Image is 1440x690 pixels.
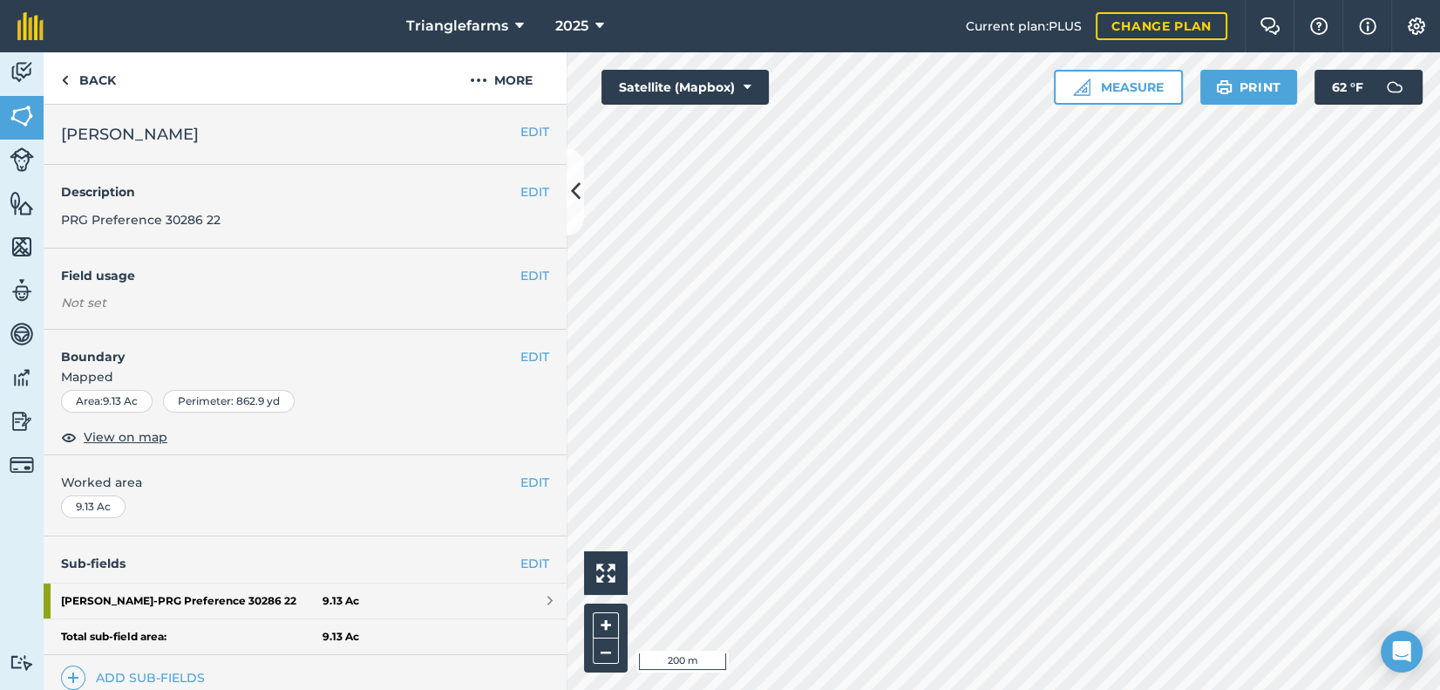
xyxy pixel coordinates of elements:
[61,266,520,285] h4: Field usage
[1096,12,1227,40] a: Change plan
[61,212,221,228] span: PRG Preference 30286 22
[520,473,549,492] button: EDIT
[1260,17,1280,35] img: Two speech bubbles overlapping with the left bubble in the forefront
[84,427,167,447] span: View on map
[61,427,167,447] button: View on map
[1314,70,1423,105] button: 62 °F
[436,52,567,104] button: More
[520,182,549,202] button: EDIT
[406,16,508,37] span: Trianglefarms
[601,70,769,105] button: Satellite (Mapbox)
[520,266,549,285] button: EDIT
[1308,17,1329,35] img: A question mark icon
[323,594,359,608] strong: 9.13 Ac
[1216,77,1233,98] img: svg+xml;base64,PHN2ZyB4bWxucz0iaHR0cDovL3d3dy53My5vcmcvMjAwMC9zdmciIHdpZHRoPSIxOSIgaGVpZ2h0PSIyNC...
[323,630,359,644] strong: 9.13 Ac
[593,639,619,664] button: –
[555,16,588,37] span: 2025
[44,554,567,573] h4: Sub-fields
[1073,79,1090,96] img: Ruler icon
[10,365,34,391] img: svg+xml;base64,PD94bWwgdmVyc2lvbj0iMS4wIiBlbmNvZGluZz0idXRmLTgiPz4KPCEtLSBHZW5lcmF0b3I6IEFkb2JlIE...
[10,190,34,216] img: svg+xml;base64,PHN2ZyB4bWxucz0iaHR0cDovL3d3dy53My5vcmcvMjAwMC9zdmciIHdpZHRoPSI1NiIgaGVpZ2h0PSI2MC...
[10,59,34,85] img: svg+xml;base64,PD94bWwgdmVyc2lvbj0iMS4wIiBlbmNvZGluZz0idXRmLTgiPz4KPCEtLSBHZW5lcmF0b3I6IEFkb2JlIE...
[10,321,34,347] img: svg+xml;base64,PD94bWwgdmVyc2lvbj0iMS4wIiBlbmNvZGluZz0idXRmLTgiPz4KPCEtLSBHZW5lcmF0b3I6IEFkb2JlIE...
[17,12,44,40] img: fieldmargin Logo
[61,427,77,447] img: svg+xml;base64,PHN2ZyB4bWxucz0iaHR0cDovL3d3dy53My5vcmcvMjAwMC9zdmciIHdpZHRoPSIxOCIgaGVpZ2h0PSIyNC...
[10,234,34,260] img: svg+xml;base64,PHN2ZyB4bWxucz0iaHR0cDovL3d3dy53My5vcmcvMjAwMC9zdmciIHdpZHRoPSI1NiIgaGVpZ2h0PSI2MC...
[520,347,549,366] button: EDIT
[61,630,323,644] strong: Total sub-field area:
[61,584,323,618] strong: [PERSON_NAME] - PRG Preference 30286 22
[470,70,487,91] img: svg+xml;base64,PHN2ZyB4bWxucz0iaHR0cDovL3d3dy53My5vcmcvMjAwMC9zdmciIHdpZHRoPSIyMCIgaGVpZ2h0PSIyNC...
[593,612,619,639] button: +
[1054,70,1183,105] button: Measure
[61,473,549,492] span: Worked area
[520,554,549,573] a: EDIT
[44,52,133,104] a: Back
[10,277,34,304] img: svg+xml;base64,PD94bWwgdmVyc2lvbj0iMS4wIiBlbmNvZGluZz0idXRmLTgiPz4KPCEtLSBHZW5lcmF0b3I6IEFkb2JlIE...
[67,667,79,688] img: svg+xml;base64,PHN2ZyB4bWxucz0iaHR0cDovL3d3dy53My5vcmcvMjAwMC9zdmciIHdpZHRoPSIxNCIgaGVpZ2h0PSIyNC...
[596,564,615,583] img: Four arrows, one pointing top left, one top right, one bottom right and the last bottom left
[163,390,295,413] div: Perimeter : 862.9 yd
[1406,17,1427,35] img: A cog icon
[61,122,199,147] span: [PERSON_NAME]
[44,330,520,366] h4: Boundary
[10,453,34,477] img: svg+xml;base64,PD94bWwgdmVyc2lvbj0iMS4wIiBlbmNvZGluZz0idXRmLTgiPz4KPCEtLSBHZW5lcmF0b3I6IEFkb2JlIE...
[10,654,34,671] img: svg+xml;base64,PD94bWwgdmVyc2lvbj0iMS4wIiBlbmNvZGluZz0idXRmLTgiPz4KPCEtLSBHZW5lcmF0b3I6IEFkb2JlIE...
[1200,70,1298,105] button: Print
[966,17,1082,36] span: Current plan : PLUS
[61,70,69,91] img: svg+xml;base64,PHN2ZyB4bWxucz0iaHR0cDovL3d3dy53My5vcmcvMjAwMC9zdmciIHdpZHRoPSI5IiBoZWlnaHQ9IjI0Ii...
[44,584,567,618] a: [PERSON_NAME]-PRG Preference 30286 229.13 Ac
[1381,631,1423,673] div: Open Intercom Messenger
[1377,70,1412,105] img: svg+xml;base64,PD94bWwgdmVyc2lvbj0iMS4wIiBlbmNvZGluZz0idXRmLTgiPz4KPCEtLSBHZW5lcmF0b3I6IEFkb2JlIE...
[10,408,34,434] img: svg+xml;base64,PD94bWwgdmVyc2lvbj0iMS4wIiBlbmNvZGluZz0idXRmLTgiPz4KPCEtLSBHZW5lcmF0b3I6IEFkb2JlIE...
[61,666,212,690] a: Add sub-fields
[61,495,126,518] div: 9.13 Ac
[10,147,34,172] img: svg+xml;base64,PD94bWwgdmVyc2lvbj0iMS4wIiBlbmNvZGluZz0idXRmLTgiPz4KPCEtLSBHZW5lcmF0b3I6IEFkb2JlIE...
[1359,16,1376,37] img: svg+xml;base64,PHN2ZyB4bWxucz0iaHR0cDovL3d3dy53My5vcmcvMjAwMC9zdmciIHdpZHRoPSIxNyIgaGVpZ2h0PSIxNy...
[61,390,153,413] div: Area : 9.13 Ac
[1332,70,1363,105] span: 62 ° F
[10,103,34,129] img: svg+xml;base64,PHN2ZyB4bWxucz0iaHR0cDovL3d3dy53My5vcmcvMjAwMC9zdmciIHdpZHRoPSI1NiIgaGVpZ2h0PSI2MC...
[44,367,567,386] span: Mapped
[61,294,549,311] div: Not set
[61,182,549,202] h4: Description
[520,122,549,141] button: EDIT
